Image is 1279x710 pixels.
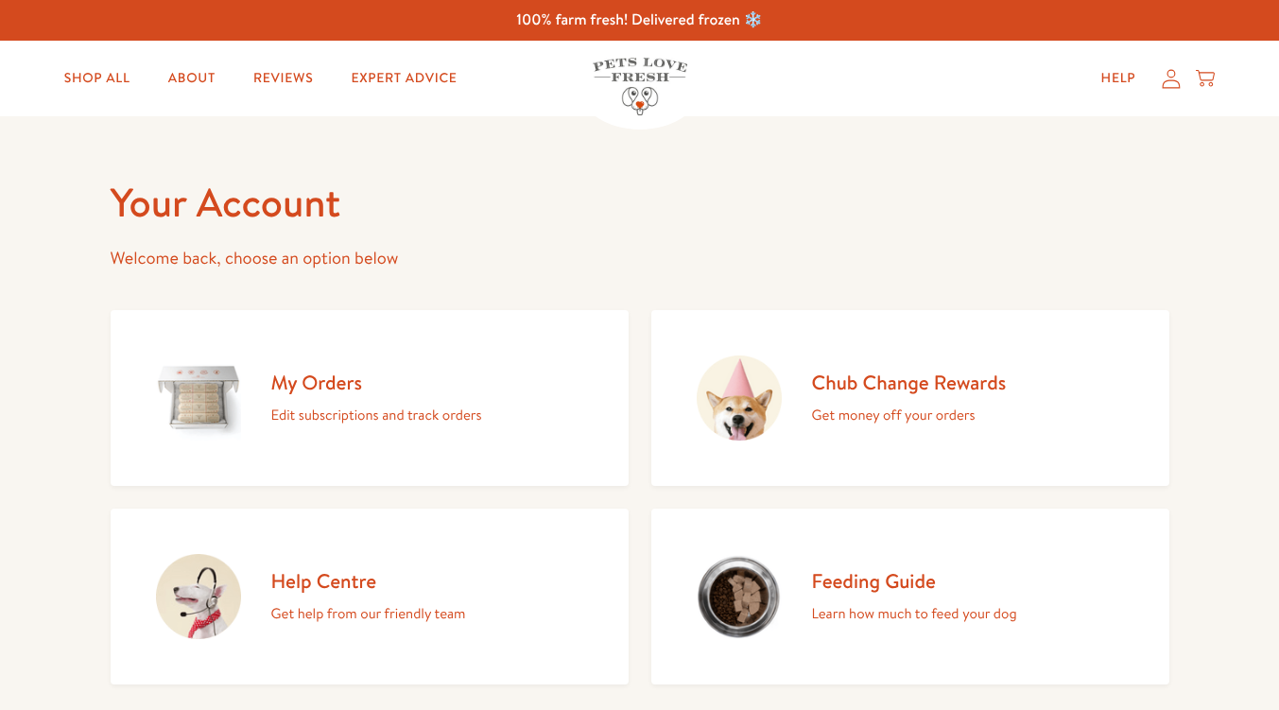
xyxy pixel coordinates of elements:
[812,601,1017,626] p: Learn how much to feed your dog
[651,509,1169,684] a: Feeding Guide Learn how much to feed your dog
[1086,60,1151,97] a: Help
[271,601,466,626] p: Get help from our friendly team
[111,509,629,684] a: Help Centre Get help from our friendly team
[238,60,328,97] a: Reviews
[271,568,466,594] h2: Help Centre
[153,60,231,97] a: About
[271,403,482,427] p: Edit subscriptions and track orders
[812,370,1007,395] h2: Chub Change Rewards
[812,403,1007,427] p: Get money off your orders
[593,58,687,115] img: Pets Love Fresh
[111,177,1169,229] h1: Your Account
[812,568,1017,594] h2: Feeding Guide
[336,60,472,97] a: Expert Advice
[49,60,146,97] a: Shop All
[651,310,1169,486] a: Chub Change Rewards Get money off your orders
[271,370,482,395] h2: My Orders
[111,310,629,486] a: My Orders Edit subscriptions and track orders
[111,244,1169,273] p: Welcome back, choose an option below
